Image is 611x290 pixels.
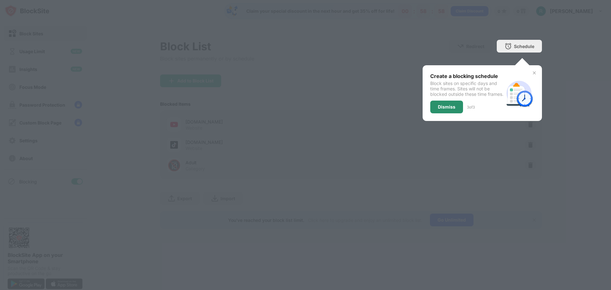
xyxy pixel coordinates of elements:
div: Dismiss [438,104,455,110]
div: Block sites on specific days and time frames. Sites will not be blocked outside these time frames. [430,81,504,97]
img: x-button.svg [532,70,537,75]
div: 3 of 3 [467,105,475,110]
div: Schedule [514,44,534,49]
img: schedule.svg [504,78,534,109]
div: Create a blocking schedule [430,73,504,79]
